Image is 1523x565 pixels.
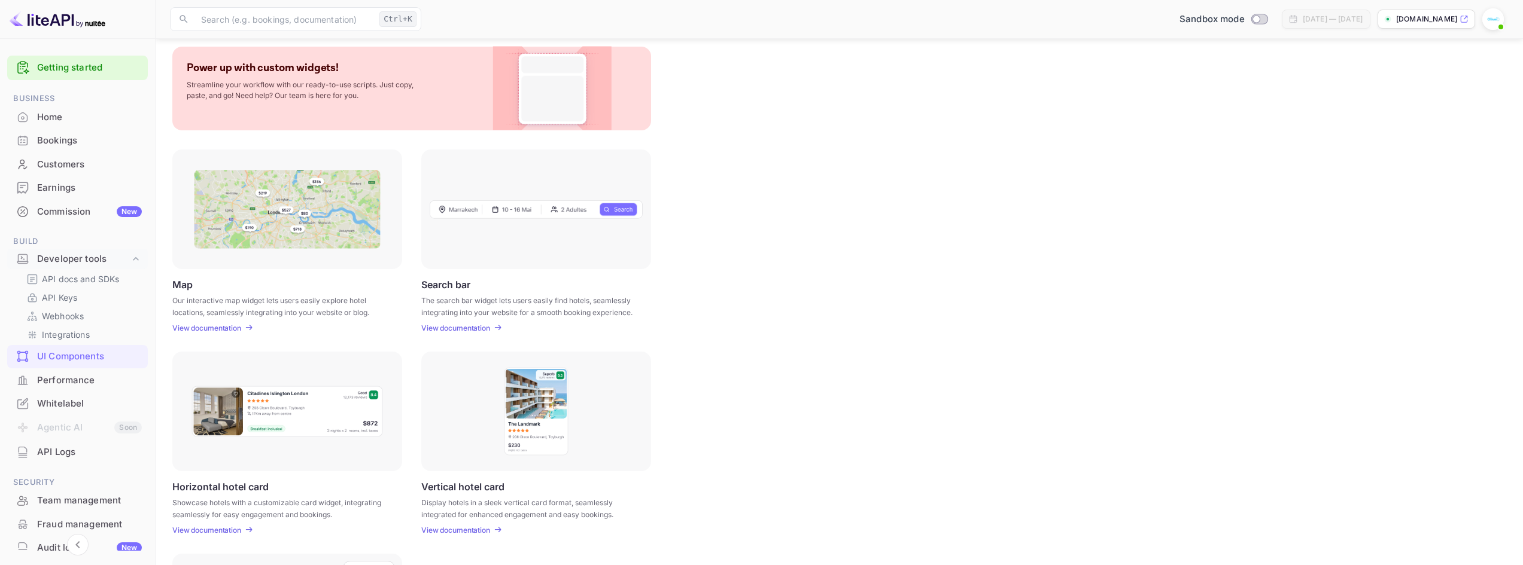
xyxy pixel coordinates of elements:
div: Earnings [37,181,142,195]
a: View documentation [172,323,245,332]
img: Horizontal hotel card Frame [191,385,384,438]
a: UI Components [7,345,148,367]
p: Vertical hotel card [421,481,504,492]
a: CommissionNew [7,200,148,222]
p: View documentation [172,526,241,535]
div: CommissionNew [7,200,148,224]
div: Bookings [37,134,142,148]
div: Integrations [22,326,143,343]
p: Webhooks [42,310,84,322]
p: API Keys [42,291,77,304]
div: Home [37,111,142,124]
div: Customers [37,158,142,172]
div: API Logs [37,445,142,459]
div: Earnings [7,176,148,200]
span: Business [7,92,148,105]
div: Switch to Production mode [1175,13,1272,26]
div: Fraud management [37,518,142,532]
div: Team management [37,494,142,508]
a: Getting started [37,61,142,75]
p: API docs and SDKs [42,273,120,285]
input: Search (e.g. bookings, documentation) [194,7,375,31]
p: Display hotels in a sleek vertical card format, seamlessly integrated for enhanced engagement and... [421,497,636,518]
a: Fraud management [7,513,148,535]
div: API Keys [22,289,143,306]
p: Streamline your workflow with our ready-to-use scripts. Just copy, paste, and go! Need help? Our ... [187,80,426,101]
a: View documentation [421,323,494,332]
p: Horizontal hotel card [172,481,269,492]
div: API docs and SDKs [22,270,143,288]
span: Sandbox mode [1180,13,1245,26]
a: Integrations [26,328,138,341]
p: [DOMAIN_NAME] [1396,14,1457,25]
div: Ctrl+K [379,11,417,27]
span: Build [7,235,148,248]
p: Integrations [42,328,90,341]
p: View documentation [421,526,490,535]
div: Fraud management [7,513,148,536]
p: The search bar widget lets users easily find hotels, seamlessly integrating into your website for... [421,295,636,316]
div: Performance [7,369,148,392]
a: Bookings [7,129,148,151]
div: Customers [7,153,148,176]
p: Power up with custom widgets! [187,61,339,75]
img: Oliver Mendez [1484,10,1503,29]
div: Bookings [7,129,148,152]
a: Whitelabel [7,392,148,414]
p: Search bar [421,279,470,290]
p: View documentation [421,323,490,332]
img: Search Frame [430,200,643,219]
img: Custom Widget PNG [504,47,601,130]
a: API Logs [7,441,148,463]
div: Performance [37,374,142,387]
a: View documentation [172,526,245,535]
p: Our interactive map widget lets users easily explore hotel locations, seamlessly integrating into... [172,295,387,316]
a: Home [7,106,148,128]
button: Collapse navigation [67,534,89,555]
div: Home [7,106,148,129]
p: Showcase hotels with a customizable card widget, integrating seamlessly for easy engagement and b... [172,497,387,518]
a: Performance [7,369,148,391]
img: Map Frame [194,170,381,249]
div: Developer tools [37,252,130,266]
a: API docs and SDKs [26,273,138,285]
div: API Logs [7,441,148,464]
div: Developer tools [7,249,148,270]
div: Whitelabel [37,397,142,411]
div: [DATE] — [DATE] [1303,14,1363,25]
a: View documentation [421,526,494,535]
div: New [117,206,142,217]
img: LiteAPI logo [10,10,105,29]
div: Webhooks [22,307,143,325]
a: Customers [7,153,148,175]
p: Map [172,279,193,290]
div: New [117,542,142,553]
div: UI Components [7,345,148,368]
a: API Keys [26,291,138,304]
div: Audit logsNew [7,536,148,560]
div: Team management [7,489,148,512]
span: Security [7,476,148,489]
a: Webhooks [26,310,138,322]
img: Vertical hotel card Frame [503,367,569,456]
div: Whitelabel [7,392,148,416]
a: Audit logsNew [7,536,148,558]
a: Team management [7,489,148,511]
p: View documentation [172,323,241,332]
div: Audit logs [37,541,142,555]
div: Getting started [7,56,148,80]
div: Commission [37,205,142,219]
div: UI Components [37,350,142,364]
a: Earnings [7,176,148,198]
